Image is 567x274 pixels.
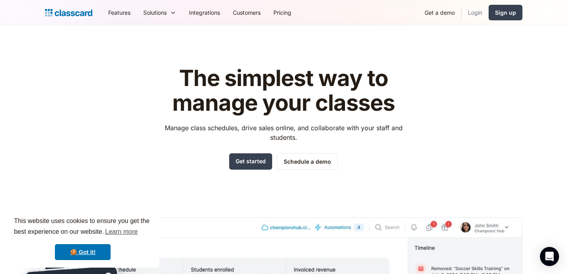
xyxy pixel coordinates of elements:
a: Get started [229,153,272,170]
a: Login [462,4,489,22]
div: Sign up [495,8,516,17]
div: Solutions [137,4,183,22]
a: Integrations [183,4,226,22]
div: Open Intercom Messenger [540,247,559,266]
div: Solutions [143,8,167,17]
a: Pricing [267,4,298,22]
a: Features [102,4,137,22]
a: learn more about cookies [104,226,139,238]
span: This website uses cookies to ensure you get the best experience on our website. [14,216,152,238]
div: cookieconsent [6,209,159,268]
p: Manage class schedules, drive sales online, and collaborate with your staff and students. [157,123,410,142]
a: dismiss cookie message [55,244,111,260]
h1: The simplest way to manage your classes [157,66,410,115]
a: Get a demo [418,4,461,22]
a: Sign up [489,5,522,20]
a: home [45,7,92,18]
a: Customers [226,4,267,22]
a: Schedule a demo [277,153,338,170]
